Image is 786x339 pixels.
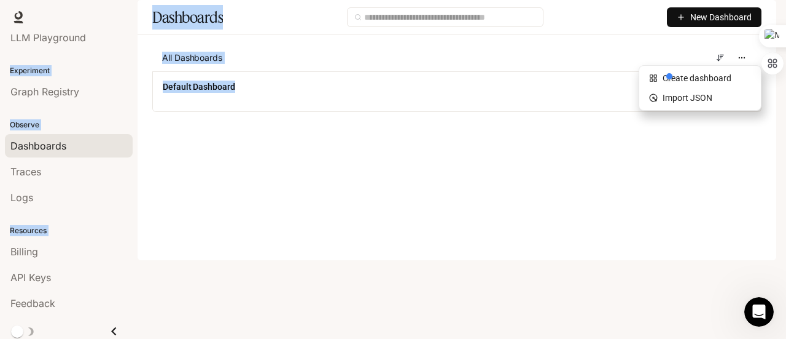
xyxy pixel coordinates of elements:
[649,91,751,105] div: Import JSON
[667,7,761,27] button: New Dashboard
[690,10,752,24] span: New Dashboard
[162,52,222,64] span: All Dashboards
[744,297,774,327] iframe: Intercom live chat
[649,71,751,85] div: Create dashboard
[163,81,235,93] a: Default Dashboard
[152,5,223,30] h1: Dashboards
